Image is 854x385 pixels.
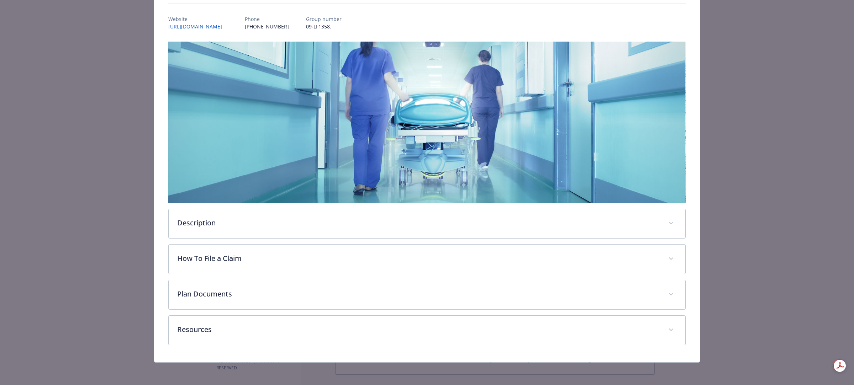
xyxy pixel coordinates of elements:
[177,218,660,228] p: Description
[169,209,685,238] div: Description
[168,15,228,23] p: Website
[177,289,660,299] p: Plan Documents
[177,324,660,335] p: Resources
[168,42,686,203] img: banner
[245,23,289,30] p: [PHONE_NUMBER]
[245,15,289,23] p: Phone
[169,316,685,345] div: Resources
[177,253,660,264] p: How To File a Claim
[169,245,685,274] div: How To File a Claim
[306,15,342,23] p: Group number
[169,280,685,309] div: Plan Documents
[306,23,342,30] p: 09-LF1358.
[168,23,228,30] a: [URL][DOMAIN_NAME]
